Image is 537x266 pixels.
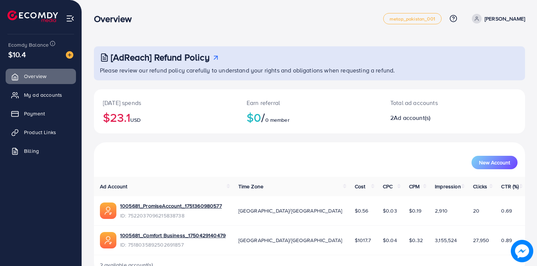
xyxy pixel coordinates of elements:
[247,98,372,107] p: Earn referral
[383,236,397,244] span: $0.04
[473,236,489,244] span: 27,950
[469,14,525,24] a: [PERSON_NAME]
[501,183,519,190] span: CTR (%)
[6,69,76,84] a: Overview
[120,212,222,219] span: ID: 7522037096215838738
[472,156,518,169] button: New Account
[100,232,116,248] img: ic-ads-acc.e4c84228.svg
[383,207,397,214] span: $0.03
[120,202,222,210] a: 1005681_PromiseAccount_1751360980577
[120,232,226,239] a: 1005681_Comfort Business_1750429140479
[355,236,371,244] span: $1017.7
[355,207,369,214] span: $0.56
[24,147,39,155] span: Billing
[394,114,430,122] span: Ad account(s)
[238,183,263,190] span: Time Zone
[355,183,366,190] span: Cost
[100,183,128,190] span: Ad Account
[265,116,290,124] span: 0 member
[390,16,435,21] span: metap_pakistan_001
[6,143,76,158] a: Billing
[409,183,419,190] span: CPM
[103,98,229,107] p: [DATE] spends
[435,236,457,244] span: 3,155,524
[409,236,423,244] span: $0.32
[238,236,342,244] span: [GEOGRAPHIC_DATA]/[GEOGRAPHIC_DATA]
[238,207,342,214] span: [GEOGRAPHIC_DATA]/[GEOGRAPHIC_DATA]
[7,10,58,22] img: logo
[66,14,74,23] img: menu
[24,129,56,136] span: Product Links
[6,87,76,102] a: My ad accounts
[473,207,479,214] span: 20
[501,236,512,244] span: 0.89
[479,160,510,165] span: New Account
[247,110,372,124] h2: $0
[473,183,487,190] span: Clicks
[130,116,141,124] span: USD
[383,183,393,190] span: CPC
[501,207,512,214] span: 0.69
[111,52,210,63] h3: [AdReach] Refund Policy
[100,202,116,219] img: ic-ads-acc.e4c84228.svg
[24,72,46,80] span: Overview
[6,125,76,140] a: Product Links
[435,207,448,214] span: 2,910
[66,51,73,59] img: image
[8,49,26,60] span: $10.4
[24,91,62,99] span: My ad accounts
[485,14,525,23] p: [PERSON_NAME]
[390,114,480,121] h2: 2
[511,240,533,262] img: image
[390,98,480,107] p: Total ad accounts
[409,207,421,214] span: $0.19
[383,13,442,24] a: metap_pakistan_001
[435,183,461,190] span: Impression
[8,41,49,49] span: Ecomdy Balance
[24,110,45,117] span: Payment
[103,110,229,124] h2: $23.1
[6,106,76,121] a: Payment
[261,109,265,126] span: /
[94,13,138,24] h3: Overview
[120,241,226,248] span: ID: 7518035892502691857
[100,66,521,75] p: Please review our refund policy carefully to understand your rights and obligations when requesti...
